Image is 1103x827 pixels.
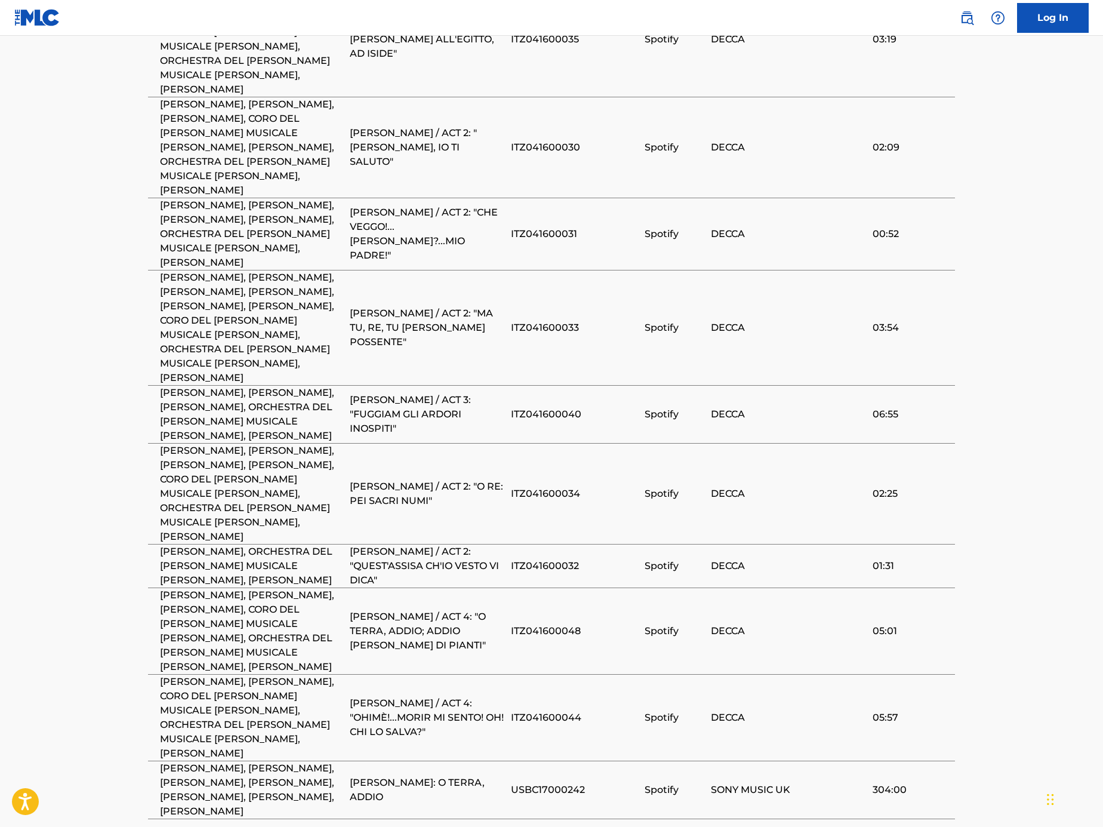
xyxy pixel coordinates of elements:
[711,32,866,47] span: DECCA
[160,545,344,588] span: [PERSON_NAME], ORCHESTRA DEL [PERSON_NAME] MUSICALE [PERSON_NAME], [PERSON_NAME]
[350,126,505,169] span: [PERSON_NAME] / ACT 2: "[PERSON_NAME], IO TI SALUTO"
[873,407,949,422] span: 06:55
[350,610,505,653] span: [PERSON_NAME] / ACT 4: "O TERRA, ADDIO; ADDIO [PERSON_NAME] DI PIANTI"
[873,321,949,335] span: 03:54
[991,11,1005,25] img: help
[645,783,705,797] span: Spotify
[645,32,705,47] span: Spotify
[511,711,638,725] span: ITZ041600044
[645,624,705,638] span: Spotify
[511,559,638,573] span: ITZ041600032
[873,559,949,573] span: 01:31
[511,140,638,155] span: ITZ041600030
[160,444,344,544] span: [PERSON_NAME], [PERSON_NAME], [PERSON_NAME], [PERSON_NAME], CORO DEL [PERSON_NAME] MUSICALE [PERS...
[350,18,505,61] span: [PERSON_NAME] / ACT 2: "[PERSON_NAME] ALL'EGITTO, AD ISIDE"
[1043,770,1103,827] iframe: Chat Widget
[511,32,638,47] span: ITZ041600035
[160,97,344,198] span: [PERSON_NAME], [PERSON_NAME], [PERSON_NAME], CORO DEL [PERSON_NAME] MUSICALE [PERSON_NAME], [PERS...
[350,205,505,263] span: [PERSON_NAME] / ACT 2: "CHE VEGGO!...[PERSON_NAME]?...MIO PADRE!"
[873,487,949,501] span: 02:25
[160,198,344,270] span: [PERSON_NAME], [PERSON_NAME], [PERSON_NAME], [PERSON_NAME], ORCHESTRA DEL [PERSON_NAME] MUSICALE ...
[873,711,949,725] span: 05:57
[711,624,866,638] span: DECCA
[711,487,866,501] span: DECCA
[873,227,949,241] span: 00:52
[711,140,866,155] span: DECCA
[873,140,949,155] span: 02:09
[645,140,705,155] span: Spotify
[350,306,505,349] span: [PERSON_NAME] / ACT 2: "MA TU, RE, TU [PERSON_NAME] POSSENTE"
[160,386,344,443] span: [PERSON_NAME], [PERSON_NAME], [PERSON_NAME], ORCHESTRA DEL [PERSON_NAME] MUSICALE [PERSON_NAME], ...
[160,761,344,819] span: [PERSON_NAME], [PERSON_NAME], [PERSON_NAME], [PERSON_NAME], [PERSON_NAME], [PERSON_NAME], [PERSON...
[645,559,705,573] span: Spotify
[960,11,974,25] img: search
[160,270,344,385] span: [PERSON_NAME], [PERSON_NAME], [PERSON_NAME], [PERSON_NAME], [PERSON_NAME], [PERSON_NAME], CORO DE...
[511,407,638,422] span: ITZ041600040
[711,711,866,725] span: DECCA
[1017,3,1089,33] a: Log In
[14,9,60,26] img: MLC Logo
[711,227,866,241] span: DECCA
[711,407,866,422] span: DECCA
[645,321,705,335] span: Spotify
[350,393,505,436] span: [PERSON_NAME] / ACT 3: "FUGGIAM GLI ARDORI INOSPITI"
[711,321,866,335] span: DECCA
[873,32,949,47] span: 03:19
[511,321,638,335] span: ITZ041600033
[511,487,638,501] span: ITZ041600034
[350,545,505,588] span: [PERSON_NAME] / ACT 2: "QUEST'ASSISA CH'IO VESTO VI DICA"
[645,711,705,725] span: Spotify
[645,407,705,422] span: Spotify
[645,487,705,501] span: Spotify
[511,227,638,241] span: ITZ041600031
[711,559,866,573] span: DECCA
[160,675,344,761] span: [PERSON_NAME], [PERSON_NAME], CORO DEL [PERSON_NAME] MUSICALE [PERSON_NAME], ORCHESTRA DEL [PERSO...
[511,624,638,638] span: ITZ041600048
[955,6,979,30] a: Public Search
[350,696,505,739] span: [PERSON_NAME] / ACT 4: "OHIMÈ!...MORIR MI SENTO! OH! CHI LO SALVA?"
[711,783,866,797] span: SONY MUSIC UK
[645,227,705,241] span: Spotify
[350,479,505,508] span: [PERSON_NAME] / ACT 2: "O RE: PEI SACRI NUMI"
[160,588,344,674] span: [PERSON_NAME], [PERSON_NAME], [PERSON_NAME], CORO DEL [PERSON_NAME] MUSICALE [PERSON_NAME], ORCHE...
[986,6,1010,30] div: Help
[873,624,949,638] span: 05:01
[1047,782,1054,817] div: Drag
[873,783,949,797] span: 304:00
[350,776,505,804] span: [PERSON_NAME]: O TERRA, ADDIO
[511,783,638,797] span: USBC17000242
